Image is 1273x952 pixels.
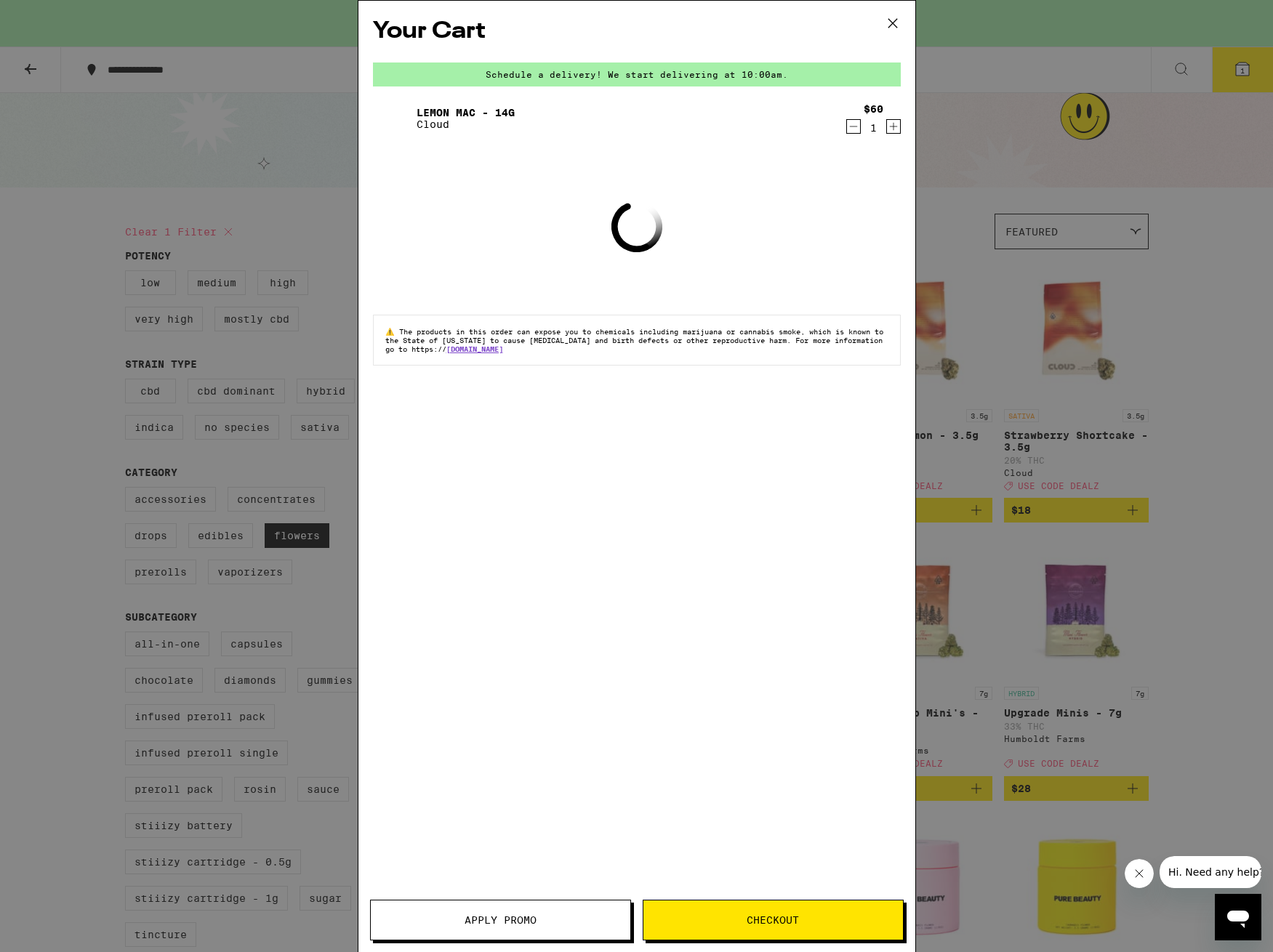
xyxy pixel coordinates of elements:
button: Apply Promo [370,900,631,940]
div: 1 [864,122,883,134]
iframe: Close message [1125,859,1154,888]
button: Checkout [643,900,904,940]
p: Cloud [417,118,515,130]
div: $60 [864,103,883,115]
span: ⚠️ [385,327,399,336]
div: Schedule a delivery! We start delivering at 10:00am. [373,62,901,86]
span: The products in this order can expose you to chemicals including marijuana or cannabis smoke, whi... [385,327,883,353]
a: Lemon Mac - 14g [417,107,515,118]
button: Decrement [846,119,861,134]
a: [DOMAIN_NAME] [446,344,503,353]
span: Hi. Need any help? [9,10,105,22]
iframe: Message from company [1160,856,1261,888]
iframe: Button to launch messaging window [1215,894,1261,940]
h2: Your Cart [373,15,901,48]
img: Lemon Mac - 14g [373,98,414,139]
button: Increment [886,119,901,134]
span: Apply Promo [465,915,537,925]
span: Checkout [747,915,799,925]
